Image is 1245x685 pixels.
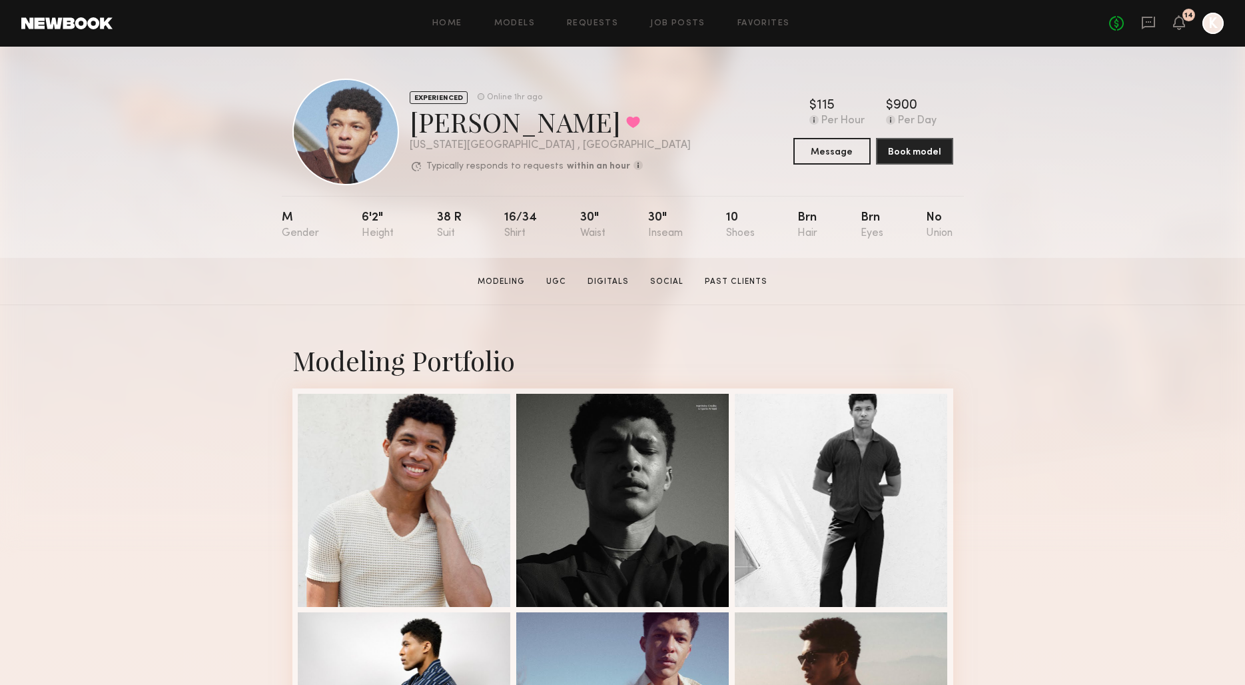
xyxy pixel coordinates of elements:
div: M [282,212,319,239]
div: $ [886,99,893,113]
div: Modeling Portfolio [292,342,953,378]
a: Modeling [472,276,530,288]
p: Typically responds to requests [426,162,564,171]
a: Home [432,19,462,28]
a: K [1202,13,1224,34]
a: Models [494,19,535,28]
b: within an hour [567,162,630,171]
button: Book model [876,138,953,165]
a: Requests [567,19,618,28]
div: 30" [648,212,683,239]
div: 16/34 [504,212,537,239]
a: Job Posts [650,19,705,28]
a: Digitals [582,276,634,288]
button: Message [793,138,871,165]
a: Past Clients [699,276,773,288]
div: EXPERIENCED [410,91,468,104]
div: 6'2" [362,212,394,239]
div: 115 [817,99,835,113]
a: UGC [541,276,572,288]
div: Per Day [898,115,937,127]
a: Favorites [737,19,790,28]
div: 38 r [437,212,462,239]
div: 14 [1184,12,1193,19]
div: [US_STATE][GEOGRAPHIC_DATA] , [GEOGRAPHIC_DATA] [410,140,691,151]
div: Brn [797,212,817,239]
div: $ [809,99,817,113]
div: No [926,212,953,239]
div: 10 [726,212,755,239]
a: Social [645,276,689,288]
div: 30" [580,212,606,239]
div: Brn [861,212,883,239]
div: Per Hour [821,115,865,127]
div: 900 [893,99,917,113]
div: Online 1hr ago [487,93,542,102]
div: [PERSON_NAME] [410,104,691,139]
